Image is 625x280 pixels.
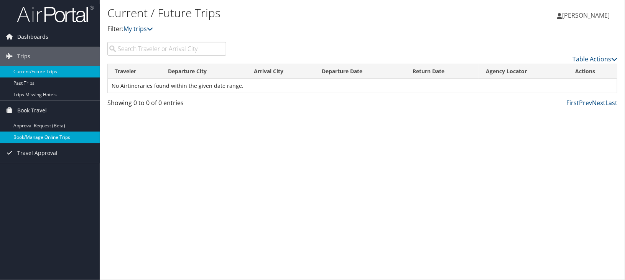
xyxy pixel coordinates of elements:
[107,24,447,34] p: Filter:
[17,101,47,120] span: Book Travel
[562,11,610,20] span: [PERSON_NAME]
[107,5,447,21] h1: Current / Future Trips
[17,5,94,23] img: airportal-logo.png
[17,27,48,46] span: Dashboards
[17,47,30,66] span: Trips
[161,64,247,79] th: Departure City: activate to sort column ascending
[557,4,617,27] a: [PERSON_NAME]
[247,64,315,79] th: Arrival City: activate to sort column ascending
[108,79,617,93] td: No Airtineraries found within the given date range.
[566,99,579,107] a: First
[107,42,226,56] input: Search Traveler or Arrival City
[107,98,226,111] div: Showing 0 to 0 of 0 entries
[108,64,161,79] th: Traveler: activate to sort column ascending
[17,143,58,163] span: Travel Approval
[579,99,592,107] a: Prev
[479,64,568,79] th: Agency Locator: activate to sort column ascending
[572,55,617,63] a: Table Actions
[568,64,617,79] th: Actions
[315,64,406,79] th: Departure Date: activate to sort column descending
[406,64,479,79] th: Return Date: activate to sort column ascending
[592,99,605,107] a: Next
[123,25,153,33] a: My trips
[605,99,617,107] a: Last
